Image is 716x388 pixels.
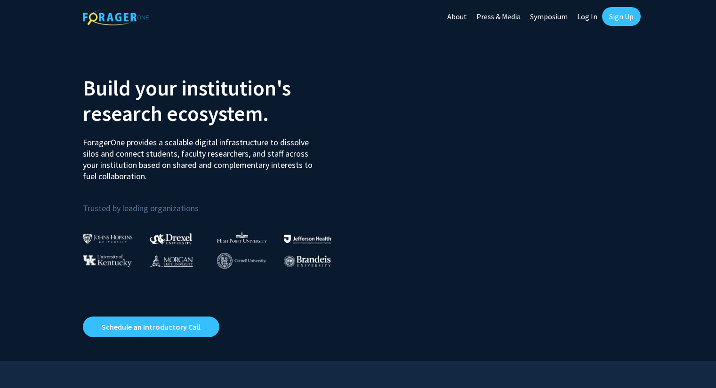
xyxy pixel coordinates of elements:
img: Thomas Jefferson University [284,235,331,244]
img: Brandeis University [284,255,331,267]
img: University of Kentucky [83,254,132,267]
img: Cornell University [217,253,266,269]
img: ForagerOne Logo [83,9,149,25]
p: ForagerOne provides a scalable digital infrastructure to dissolve silos and connect students, fac... [83,130,319,182]
a: Opens in a new tab [83,317,219,337]
img: High Point University [217,231,267,243]
img: Morgan State University [150,254,193,267]
h2: Build your institution's research ecosystem. [83,75,351,126]
p: Trusted by leading organizations [83,190,351,215]
img: Johns Hopkins University [83,234,133,244]
a: Sign Up [602,7,641,26]
img: Drexel University [150,233,192,244]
